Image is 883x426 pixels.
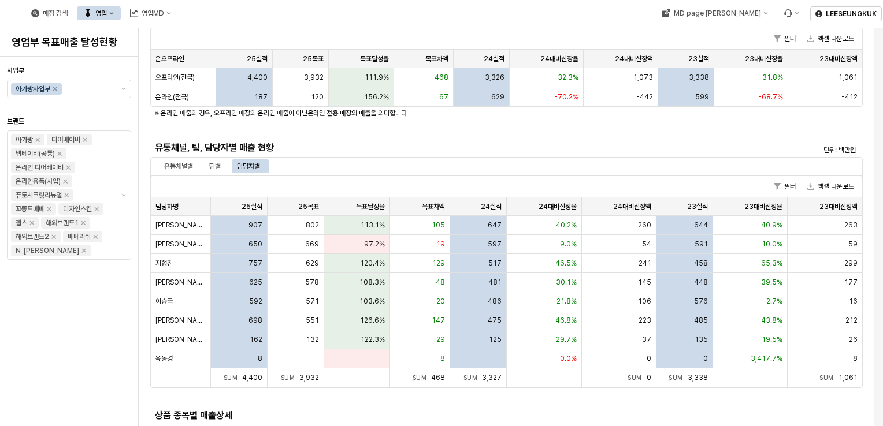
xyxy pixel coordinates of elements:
span: 241 [639,259,651,268]
span: 802 [306,221,319,230]
div: N_[PERSON_NAME] [16,245,79,256]
span: 485 [694,316,708,325]
span: 사업부 [7,66,24,74]
span: 54 [642,240,651,249]
div: 디자인스킨 [63,203,92,215]
button: MD page [PERSON_NAME] [655,6,774,20]
span: 156.2% [364,92,389,102]
span: 19.5% [762,335,782,344]
span: 113.1% [361,221,385,230]
div: Remove 베베리쉬 [93,234,98,239]
div: Remove 퓨토시크릿리뉴얼 [64,193,69,197]
span: 3,932 [299,373,319,382]
span: 125 [489,335,502,344]
span: 3,417.7% [751,354,782,363]
span: [PERSON_NAME] [155,316,206,325]
div: 유통채널별 [157,159,200,173]
p: 단위: 백만원 [692,145,856,155]
span: 592 [249,297,262,306]
span: 59 [848,240,858,249]
span: 97.2% [364,240,385,249]
span: 26 [849,335,858,344]
span: 30.1% [556,278,577,287]
div: Remove 꼬똥드베베 [47,207,51,211]
button: 엑셀 다운로드 [803,180,859,193]
span: 67 [439,92,448,102]
span: 669 [305,240,319,249]
span: 23대비신장액 [819,54,858,63]
div: 유통채널별 [164,159,193,173]
span: 23실적 [687,202,708,211]
span: 3,326 [485,73,504,82]
div: 매장 검색 [24,6,75,20]
span: 135 [695,335,708,344]
span: Sum [413,374,432,381]
span: -412 [841,92,858,102]
span: 486 [488,297,502,306]
button: 영업 [77,6,121,20]
span: 147 [432,316,445,325]
span: 212 [845,316,858,325]
div: 팀별 [202,159,228,173]
button: 엑셀 다운로드 [803,32,859,46]
div: 매장 검색 [43,9,68,17]
span: 2.7% [766,297,782,306]
h4: 영업부 목표매출 달성현황 [12,36,127,48]
span: 24대비신장액 [615,54,653,63]
span: 25목표 [303,54,324,63]
span: Sum [224,374,243,381]
div: 해외브랜드2 [16,231,49,242]
span: 40.9% [761,221,782,230]
span: 1,061 [839,73,858,82]
h5: 유통채널, 팀, 담당자별 매출 현황 [155,142,680,154]
button: 제안 사항 표시 [117,80,131,98]
span: Sum [463,374,483,381]
div: Remove 아가방사업부 [53,87,57,91]
span: 10.0% [762,240,782,249]
p: ※ 온라인 매출의 경우, 오프라인 매장의 온라인 매출이 아닌 을 의미합니다 [155,108,739,118]
div: 해외브랜드1 [46,217,79,229]
span: [PERSON_NAME] [155,240,206,249]
div: 꼬똥드베베 [16,203,44,215]
div: Menu item 6 [777,6,806,20]
div: 담당자별 [230,159,267,173]
span: [PERSON_NAME] [155,278,206,287]
div: Remove 디자인스킨 [94,207,99,211]
div: 디어베이비 [51,134,80,145]
span: 23대비신장액 [819,202,858,211]
span: 177 [844,278,858,287]
div: 담당자별 [237,159,260,173]
span: 106 [638,297,651,306]
span: Sum [819,374,839,381]
span: 120.4% [360,259,385,268]
span: Sum [281,374,300,381]
span: 468 [431,373,445,382]
span: 24실적 [481,202,502,211]
button: 영업MD [123,6,178,20]
span: 23대비신장율 [745,54,783,63]
span: [PERSON_NAME] [155,221,206,230]
span: 105 [432,221,445,230]
span: 24대비신장율 [539,202,577,211]
span: 24대비신장액 [613,202,651,211]
span: 475 [488,316,502,325]
span: -68.7% [758,92,783,102]
div: MD page [PERSON_NAME] [673,9,760,17]
div: 온라인용품(사입) [16,175,61,187]
strong: 온라인 전용 매장의 매출 [307,109,370,117]
span: 629 [491,92,504,102]
span: 옥동경 [155,354,173,363]
span: 37 [642,335,651,344]
span: [PERSON_NAME] [155,335,206,344]
span: 625 [249,278,262,287]
span: 온오프라인 [155,54,184,63]
span: 162 [250,335,262,344]
div: 베베리쉬 [68,231,91,242]
span: 260 [638,221,651,230]
div: Remove 냅베이비(공통) [57,151,62,156]
span: 목표달성율 [360,54,389,63]
span: 46.8% [555,316,577,325]
span: 목표차액 [422,202,445,211]
span: 698 [248,316,262,325]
